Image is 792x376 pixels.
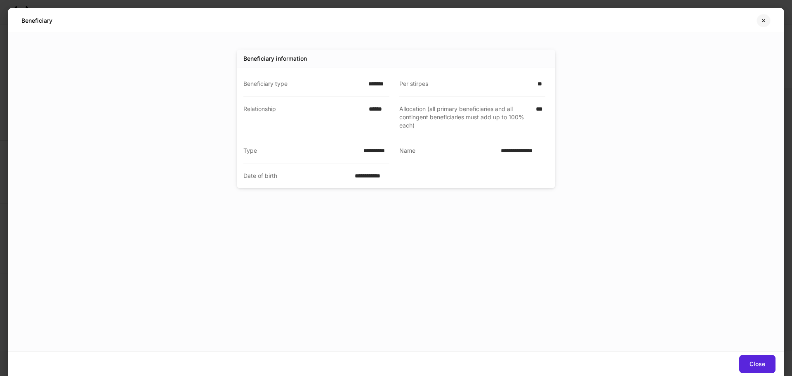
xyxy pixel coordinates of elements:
button: Close [739,355,775,373]
div: Date of birth [243,172,350,180]
div: Name [399,147,496,155]
div: Beneficiary information [243,54,307,63]
div: Close [750,361,765,367]
div: Beneficiary type [243,80,363,88]
h5: Beneficiary [21,17,52,25]
div: Allocation (all primary beneficiaries and all contingent beneficiaries must add up to 100% each) [399,105,531,130]
div: Relationship [243,105,364,130]
div: Per stirpes [399,80,533,88]
div: Type [243,147,358,155]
